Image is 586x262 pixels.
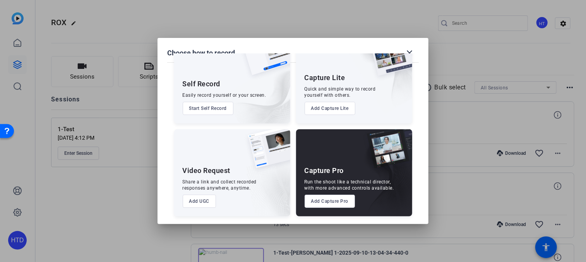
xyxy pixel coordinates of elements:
img: embarkstudio-capture-lite.png [343,36,412,114]
button: Add Capture Pro [305,195,355,208]
button: Add Capture Lite [305,102,355,115]
button: Add UGC [183,195,216,208]
img: embarkstudio-ugc-content.png [245,153,290,216]
div: Easily record yourself or your screen. [183,92,266,98]
img: capture-lite.png [364,36,412,84]
div: Capture Lite [305,73,345,82]
mat-icon: close [405,48,414,58]
div: Capture Pro [305,166,344,175]
img: self-record.png [237,36,290,83]
img: embarkstudio-capture-pro.png [355,139,412,216]
div: Quick and simple way to record yourself with others. [305,86,376,98]
button: Start Self Record [183,102,234,115]
img: ugc-content.png [242,129,290,176]
img: embarkstudio-self-record.png [223,53,290,123]
div: Video Request [183,166,231,175]
h1: Choose how to record [167,48,235,58]
img: capture-pro.png [361,129,412,176]
div: Run the shoot like a technical director, with more advanced controls available. [305,179,394,191]
div: Share a link and collect recorded responses anywhere, anytime. [183,179,257,191]
div: Self Record [183,79,221,89]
